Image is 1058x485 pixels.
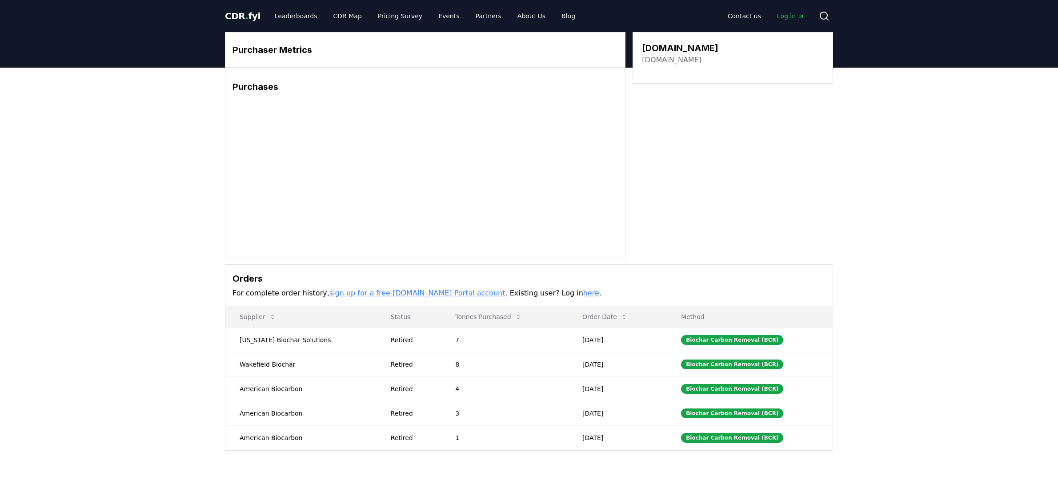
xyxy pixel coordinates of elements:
[225,10,260,22] a: CDR.fyi
[568,401,667,425] td: [DATE]
[681,384,783,394] div: Biochar Carbon Removal (BCR)
[268,8,582,24] nav: Main
[384,312,434,321] p: Status
[583,289,599,297] a: here
[441,376,568,401] td: 4
[232,308,283,326] button: Supplier
[431,8,466,24] a: Events
[232,80,618,93] h3: Purchases
[371,8,429,24] a: Pricing Survey
[268,8,325,24] a: Leaderboards
[554,8,582,24] a: Blog
[777,12,805,20] span: Log in
[721,8,812,24] nav: Main
[225,11,260,21] span: CDR fyi
[642,41,718,55] h3: [DOMAIN_NAME]
[441,327,568,352] td: 7
[681,335,783,345] div: Biochar Carbon Removal (BCR)
[225,352,377,376] td: Wakefield Biochar
[441,352,568,376] td: 8
[568,352,667,376] td: [DATE]
[642,55,701,65] a: [DOMAIN_NAME]
[391,360,434,369] div: Retired
[326,8,369,24] a: CDR Map
[770,8,812,24] a: Log in
[232,272,826,285] h3: Orders
[681,360,783,369] div: Biochar Carbon Removal (BCR)
[225,401,377,425] td: American Biocarbon
[448,308,529,326] button: Tonnes Purchased
[232,43,618,57] h3: Purchaser Metrics
[441,401,568,425] td: 3
[232,288,826,299] p: For complete order history, . Existing user? Log in .
[329,289,505,297] a: sign up for a free [DOMAIN_NAME] Portal account
[391,384,434,393] div: Retired
[681,433,783,443] div: Biochar Carbon Removal (BCR)
[391,409,434,418] div: Retired
[225,327,377,352] td: [US_STATE] Biochar Solutions
[674,312,826,321] p: Method
[245,11,248,21] span: .
[568,425,667,450] td: [DATE]
[568,376,667,401] td: [DATE]
[391,433,434,442] div: Retired
[681,408,783,418] div: Biochar Carbon Removal (BCR)
[510,8,553,24] a: About Us
[225,376,377,401] td: American Biocarbon
[441,425,568,450] td: 1
[721,8,768,24] a: Contact us
[469,8,509,24] a: Partners
[391,335,434,344] div: Retired
[225,425,377,450] td: American Biocarbon
[575,308,635,326] button: Order Date
[568,327,667,352] td: [DATE]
